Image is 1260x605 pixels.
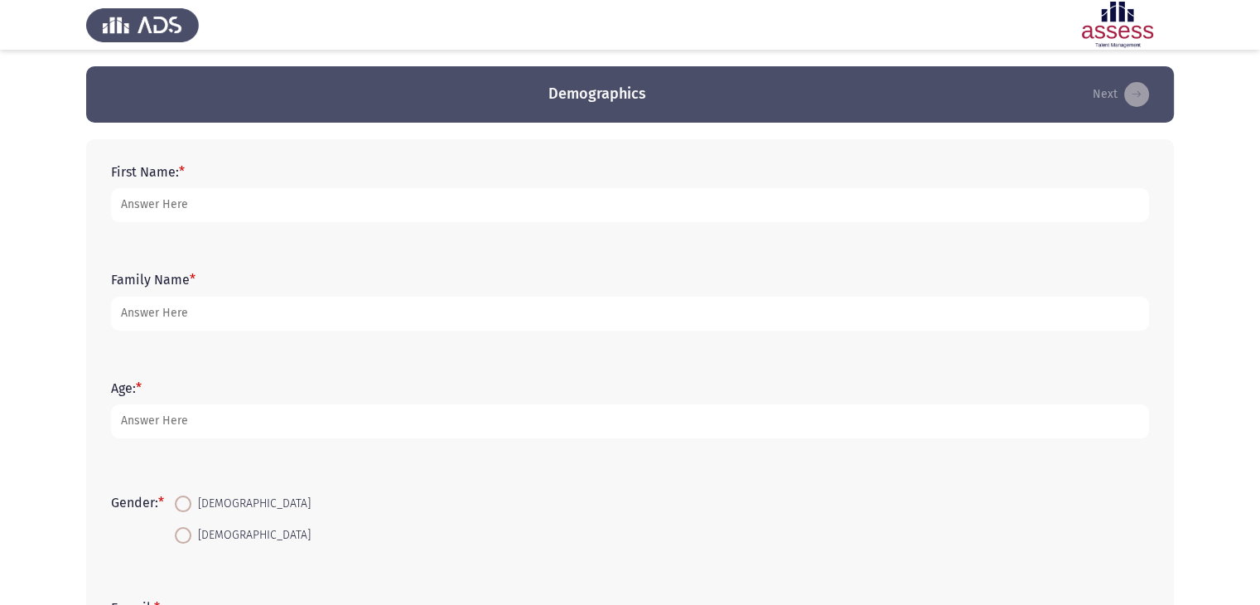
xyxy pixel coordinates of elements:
[111,188,1149,222] input: add answer text
[191,494,311,514] span: [DEMOGRAPHIC_DATA]
[111,272,196,288] label: Family Name
[111,380,142,396] label: Age:
[111,164,185,180] label: First Name:
[1061,2,1174,48] img: Assessment logo of ASSESS English Language Assessment (3 Module) (Ba - IB)
[191,525,311,545] span: [DEMOGRAPHIC_DATA]
[111,297,1149,331] input: add answer text
[1088,81,1154,108] button: load next page
[86,2,199,48] img: Assess Talent Management logo
[111,495,164,511] label: Gender:
[548,84,646,104] h3: Demographics
[111,404,1149,438] input: add answer text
